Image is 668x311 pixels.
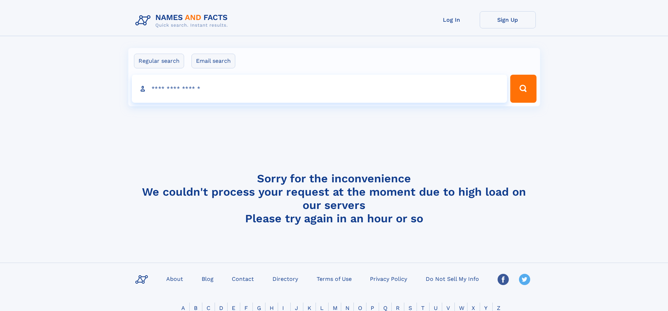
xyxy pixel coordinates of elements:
a: Sign Up [480,11,536,28]
a: Blog [199,273,216,284]
a: Log In [424,11,480,28]
label: Email search [191,54,235,68]
a: About [163,273,186,284]
img: Twitter [519,274,530,285]
h4: Sorry for the inconvenience We couldn't process your request at the moment due to high load on ou... [133,172,536,225]
a: Privacy Policy [367,273,410,284]
a: Do Not Sell My Info [423,273,482,284]
img: Logo Names and Facts [133,11,234,30]
a: Contact [229,273,257,284]
input: search input [132,75,507,103]
img: Facebook [498,274,509,285]
a: Directory [270,273,301,284]
a: Terms of Use [314,273,355,284]
label: Regular search [134,54,184,68]
button: Search Button [510,75,536,103]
